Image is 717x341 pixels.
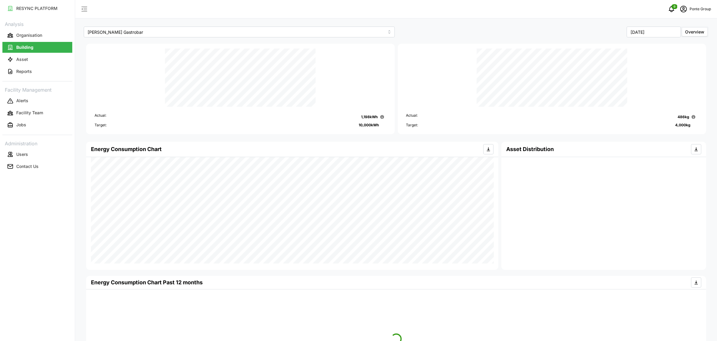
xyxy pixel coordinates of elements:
[16,163,39,169] p: Contact Us
[627,27,681,37] input: Select Month
[406,113,418,121] p: Actual:
[91,145,162,153] h4: Energy Consumption Chart
[91,278,203,287] p: Energy Consumption Chart Past 12 months
[2,85,72,94] p: Facility Management
[16,122,26,128] p: Jobs
[406,122,418,128] p: Target:
[2,65,72,77] a: Reports
[2,107,72,119] a: Facility Team
[16,32,42,38] p: Organisation
[675,122,691,128] p: 4,000 kg
[16,110,43,116] p: Facility Team
[2,95,72,107] a: Alerts
[2,53,72,65] a: Asset
[2,149,72,160] button: Users
[2,29,72,41] a: Organisation
[361,114,378,120] p: 1,198 kWh
[16,98,28,104] p: Alerts
[16,151,28,157] p: Users
[359,122,379,128] p: 10,000 kWh
[2,3,72,14] button: RESYNC PLATFORM
[95,113,106,121] p: Actual:
[95,122,107,128] p: Target:
[16,68,32,74] p: Reports
[2,54,72,65] button: Asset
[2,148,72,160] a: Users
[2,2,72,14] a: RESYNC PLATFORM
[2,160,72,172] a: Contact Us
[2,120,72,131] button: Jobs
[506,145,554,153] h4: Asset Distribution
[2,30,72,41] button: Organisation
[690,6,711,12] p: Ponte Group
[678,3,690,15] button: schedule
[16,44,33,50] p: Building
[2,42,72,53] button: Building
[2,161,72,172] button: Contact Us
[674,5,675,9] span: 0
[666,3,678,15] button: notifications
[2,108,72,118] button: Facility Team
[2,66,72,77] button: Reports
[2,119,72,131] a: Jobs
[2,41,72,53] a: Building
[16,56,28,62] p: Asset
[2,96,72,106] button: Alerts
[2,19,72,28] p: Analysis
[685,29,704,34] span: Overview
[2,139,72,147] p: Administration
[16,5,58,11] p: RESYNC PLATFORM
[678,114,689,120] p: 486 kg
